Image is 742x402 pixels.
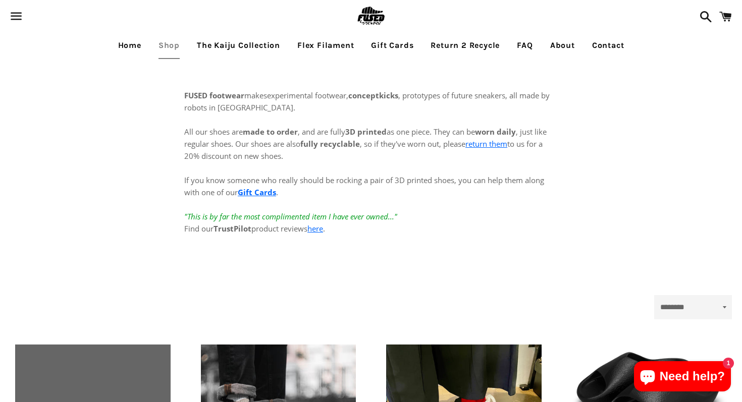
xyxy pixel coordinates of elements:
[543,33,582,58] a: About
[184,90,267,100] span: makes
[184,90,244,100] strong: FUSED footwear
[189,33,288,58] a: The Kaiju Collection
[423,33,507,58] a: Return 2 Recycle
[465,139,507,149] a: return them
[184,211,397,221] em: "This is by far the most complimented item I have ever owned..."
[307,223,323,234] a: here
[184,113,558,235] p: All our shoes are , and are fully as one piece. They can be , just like regular shoes. Our shoes ...
[585,33,632,58] a: Contact
[300,139,360,149] strong: fully recyclable
[345,127,387,137] strong: 3D printed
[290,33,361,58] a: Flex Filament
[509,33,540,58] a: FAQ
[111,33,149,58] a: Home
[631,361,734,394] inbox-online-store-chat: Shopify online store chat
[238,187,276,197] a: Gift Cards
[475,127,516,137] strong: worn daily
[348,90,398,100] strong: conceptkicks
[243,127,298,137] strong: made to order
[214,223,251,234] strong: TrustPilot
[363,33,421,58] a: Gift Cards
[184,90,550,112] span: experimental footwear, , prototypes of future sneakers, all made by robots in [GEOGRAPHIC_DATA].
[151,33,187,58] a: Shop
